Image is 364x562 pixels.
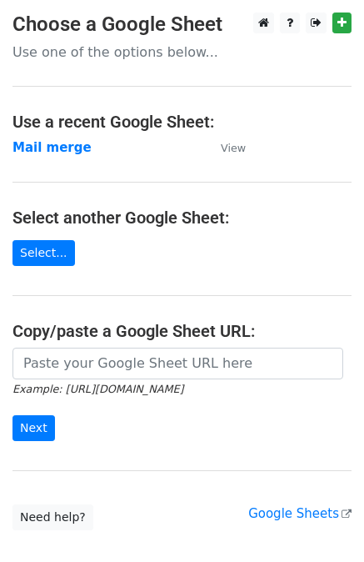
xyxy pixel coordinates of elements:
a: Mail merge [12,140,92,155]
h3: Choose a Google Sheet [12,13,352,37]
a: View [204,140,246,155]
iframe: Chat Widget [281,482,364,562]
small: Example: [URL][DOMAIN_NAME] [12,383,183,395]
h4: Use a recent Google Sheet: [12,112,352,132]
a: Google Sheets [248,506,352,521]
a: Need help? [12,504,93,530]
input: Next [12,415,55,441]
small: View [221,142,246,154]
p: Use one of the options below... [12,43,352,61]
input: Paste your Google Sheet URL here [12,348,343,379]
h4: Select another Google Sheet: [12,208,352,228]
a: Select... [12,240,75,266]
h4: Copy/paste a Google Sheet URL: [12,321,352,341]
